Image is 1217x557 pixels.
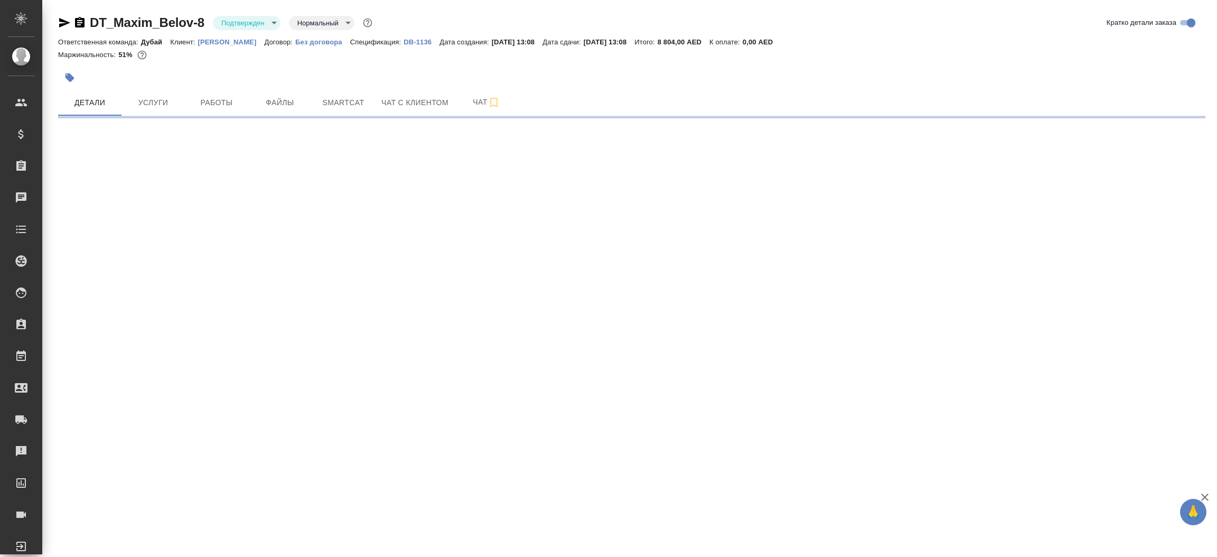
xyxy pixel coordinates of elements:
[658,38,709,46] p: 8 804,00 AED
[289,16,354,30] div: Подтвержден
[128,96,179,109] span: Услуги
[255,96,305,109] span: Файлы
[439,38,491,46] p: Дата создания:
[492,38,543,46] p: [DATE] 13:08
[584,38,635,46] p: [DATE] 13:08
[218,18,268,27] button: Подтвержден
[488,96,500,109] svg: Подписаться
[294,18,342,27] button: Нормальный
[404,38,439,46] p: DB-1136
[634,38,657,46] p: Итого:
[264,38,295,46] p: Договор:
[90,15,204,30] a: DT_Maxim_Belov-8
[118,51,135,59] p: 51%
[461,96,512,109] span: Чат
[64,96,115,109] span: Детали
[58,16,71,29] button: Скопировать ссылку для ЯМессенджера
[58,51,118,59] p: Маржинальность:
[295,37,350,46] a: Без договора
[542,38,583,46] p: Дата сдачи:
[58,66,81,89] button: Добавить тэг
[743,38,781,46] p: 0,00 AED
[318,96,369,109] span: Smartcat
[198,37,265,46] a: [PERSON_NAME]
[58,38,141,46] p: Ответственная команда:
[191,96,242,109] span: Работы
[361,16,375,30] button: Доп статусы указывают на важность/срочность заказа
[141,38,171,46] p: Дубай
[73,16,86,29] button: Скопировать ссылку
[1184,501,1202,523] span: 🙏
[170,38,198,46] p: Клиент:
[404,37,439,46] a: DB-1136
[135,48,149,62] button: 4180.00 AED;
[198,38,265,46] p: [PERSON_NAME]
[213,16,280,30] div: Подтвержден
[1107,17,1176,28] span: Кратко детали заказа
[350,38,404,46] p: Спецификация:
[1180,499,1206,525] button: 🙏
[709,38,743,46] p: К оплате:
[295,38,350,46] p: Без договора
[381,96,448,109] span: Чат с клиентом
